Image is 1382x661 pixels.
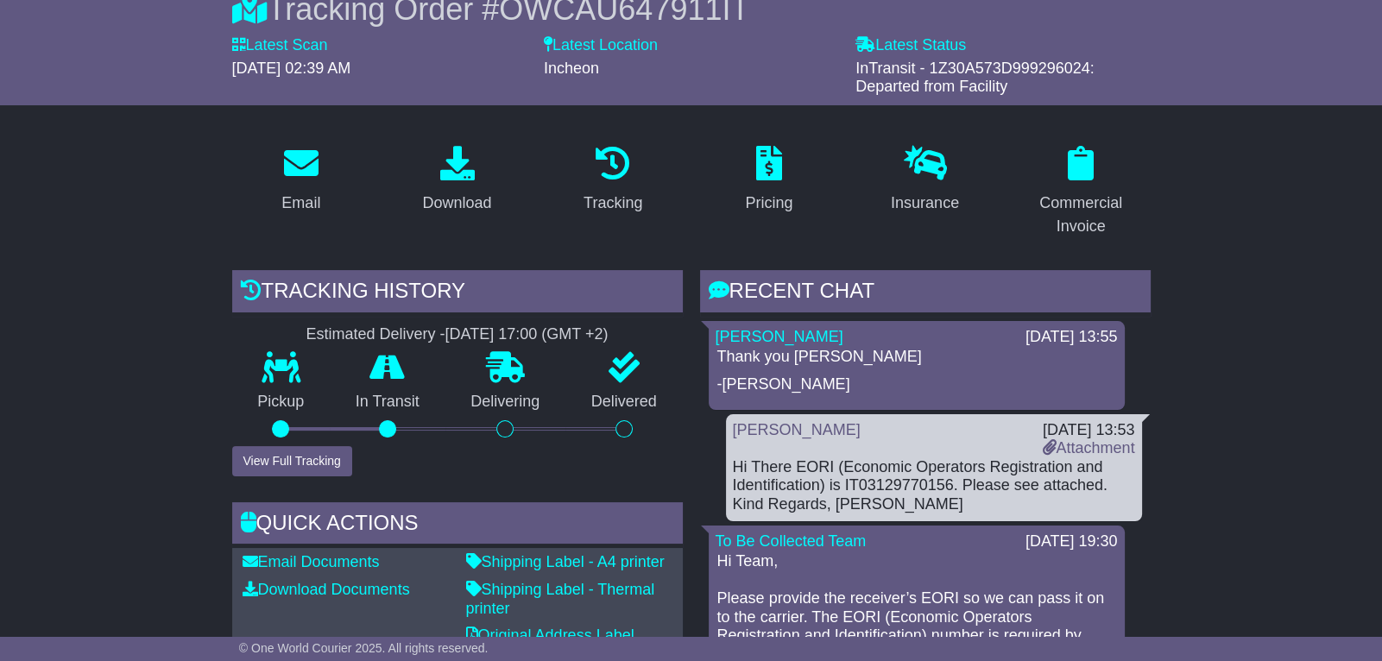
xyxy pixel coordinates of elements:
span: © One World Courier 2025. All rights reserved. [239,641,489,655]
div: [DATE] 13:55 [1025,328,1118,347]
p: Thank you [PERSON_NAME] [717,348,1116,367]
a: Commercial Invoice [1012,140,1151,244]
span: InTransit - 1Z30A573D999296024: Departed from Facility [855,60,1095,96]
a: Original Address Label [466,626,634,644]
a: Pricing [734,140,804,221]
a: Email Documents [243,553,380,570]
a: Shipping Label - Thermal printer [466,581,655,617]
div: Tracking [584,192,642,215]
a: Insurance [880,140,970,221]
a: [PERSON_NAME] [733,421,861,438]
div: [DATE] 19:30 [1025,532,1118,551]
a: [PERSON_NAME] [716,328,843,345]
a: Email [270,140,331,221]
div: RECENT CHAT [700,270,1151,317]
a: To Be Collected Team [716,532,867,550]
div: [DATE] 17:00 (GMT +2) [445,325,609,344]
div: Tracking history [232,270,683,317]
div: Download [422,192,491,215]
div: Hi There EORI (Economic Operators Registration and Identification) is IT03129770156. Please see a... [733,458,1135,514]
p: Pickup [232,393,331,412]
span: [DATE] 02:39 AM [232,60,351,77]
a: Download Documents [243,581,410,598]
label: Latest Location [544,36,658,55]
div: Insurance [891,192,959,215]
a: Shipping Label - A4 printer [466,553,665,570]
a: Download [411,140,502,221]
p: -[PERSON_NAME] [717,375,1116,394]
div: [DATE] 13:53 [1042,421,1134,440]
p: Delivered [565,393,683,412]
label: Latest Status [855,36,966,55]
div: Commercial Invoice [1023,192,1139,238]
div: Quick Actions [232,502,683,549]
a: Tracking [572,140,653,221]
p: Delivering [445,393,566,412]
a: Attachment [1042,439,1134,456]
div: Email [281,192,320,215]
div: Estimated Delivery - [232,325,683,344]
span: Incheon [544,60,599,77]
label: Latest Scan [232,36,328,55]
div: Pricing [745,192,792,215]
p: In Transit [330,393,445,412]
button: View Full Tracking [232,446,352,476]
